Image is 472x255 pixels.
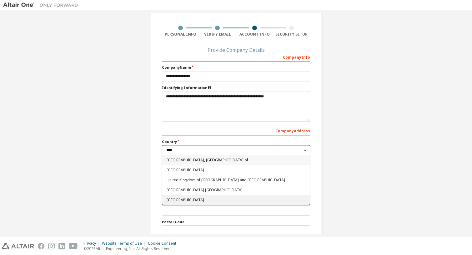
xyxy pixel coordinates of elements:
[102,241,148,246] div: Website Terms of Use
[167,198,306,202] span: [GEOGRAPHIC_DATA]
[167,188,306,192] span: [GEOGRAPHIC_DATA] [GEOGRAPHIC_DATA]
[199,32,236,37] div: Verify Email
[162,139,310,144] label: Country
[38,243,44,249] img: facebook.svg
[167,178,306,182] span: United Kingdom of [GEOGRAPHIC_DATA] and [GEOGRAPHIC_DATA]
[58,243,65,249] img: linkedin.svg
[69,243,78,249] img: youtube.svg
[162,32,199,37] div: Personal Info
[162,85,310,90] label: Please provide any information that will help our support team identify your company. Email and n...
[167,168,306,172] span: [GEOGRAPHIC_DATA]
[236,32,273,37] div: Account Info
[162,219,310,224] label: Postal Code
[162,52,310,62] div: Company Info
[3,2,81,8] img: Altair One
[162,125,310,135] div: Company Address
[167,159,306,162] span: [GEOGRAPHIC_DATA], [GEOGRAPHIC_DATA] of
[162,48,310,52] div: Provide Company Details
[148,241,180,246] div: Cookie Consent
[83,246,180,251] p: © 2025 Altair Engineering, Inc. All Rights Reserved.
[2,243,34,249] img: altair_logo.svg
[83,241,102,246] div: Privacy
[48,243,55,249] img: instagram.svg
[162,65,310,70] label: Company Name
[273,32,310,37] div: Security Setup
